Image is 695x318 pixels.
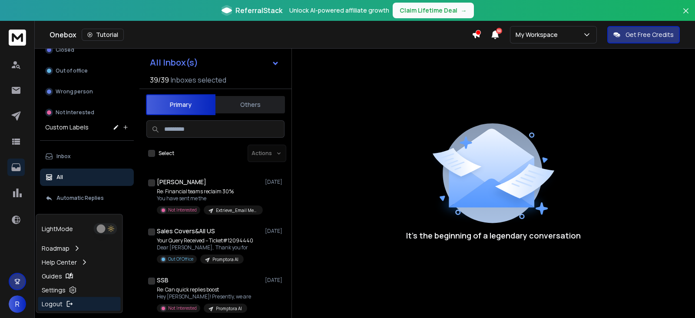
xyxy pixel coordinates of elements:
[150,58,198,67] h1: All Inbox(s)
[157,195,261,202] p: You have sent me the
[42,272,62,281] p: Guides
[56,109,94,116] p: Not Interested
[38,242,121,255] a: Roadmap
[38,283,121,297] a: Settings
[516,30,561,39] p: My Workspace
[157,293,251,300] p: Hey [PERSON_NAME]! Presently, we are
[157,227,215,235] h1: Sales Covers&All US
[56,195,104,202] p: Automatic Replies
[168,207,197,213] p: Not Interested
[496,28,502,34] span: 50
[40,104,134,121] button: Not Interested
[235,5,282,16] span: ReferralStack
[40,169,134,186] button: All
[40,189,134,207] button: Automatic Replies
[40,148,134,165] button: Inbox
[143,54,286,71] button: All Inbox(s)
[265,179,285,185] p: [DATE]
[157,178,206,186] h1: [PERSON_NAME]
[40,41,134,59] button: Closed
[9,295,26,313] button: R
[168,256,193,262] p: Out Of Office
[40,210,134,228] button: Awaiting Reply
[216,305,242,312] p: Promptora AI
[289,6,389,15] p: Unlock AI-powered affiliate growth
[42,286,66,295] p: Settings
[265,277,285,284] p: [DATE]
[42,225,73,233] p: Light Mode
[215,95,285,114] button: Others
[159,150,174,157] label: Select
[146,94,215,115] button: Primary
[168,305,197,311] p: Not Interested
[680,5,692,26] button: Close banner
[625,30,674,39] p: Get Free Credits
[40,83,134,100] button: Wrong person
[157,188,261,195] p: Re: Financial teams reclaim 30%
[607,26,680,43] button: Get Free Credits
[393,3,474,18] button: Claim Lifetime Deal→
[42,258,77,267] p: Help Center
[265,228,285,235] p: [DATE]
[406,229,581,242] p: It’s the beginning of a legendary conversation
[171,75,226,85] h3: Inboxes selected
[56,46,74,53] p: Closed
[157,244,253,251] p: Dear [PERSON_NAME], Thank you for
[157,237,253,244] p: Your Query Received – Ticket#12094440
[212,256,238,263] p: Promptora AI
[82,29,124,41] button: Tutorial
[56,88,93,95] p: Wrong person
[50,29,472,41] div: Onebox
[461,6,467,15] span: →
[56,174,63,181] p: All
[157,276,169,285] h1: SSB
[42,244,69,253] p: Roadmap
[56,153,71,160] p: Inbox
[157,286,251,293] p: Re: Can quick replies boost
[56,67,88,74] p: Out of office
[216,207,258,214] p: Extrieve_Email Messaging_Finance
[42,300,63,308] p: Logout
[45,123,89,132] h3: Custom Labels
[38,269,121,283] a: Guides
[40,62,134,79] button: Out of office
[38,255,121,269] a: Help Center
[150,75,169,85] span: 39 / 39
